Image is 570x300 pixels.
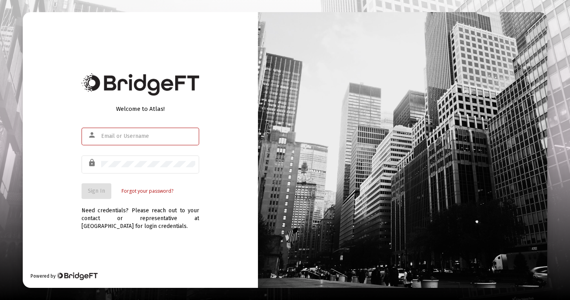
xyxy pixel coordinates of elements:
[122,187,173,195] a: Forgot your password?
[101,133,195,139] input: Email or Username
[82,183,111,199] button: Sign In
[31,272,98,280] div: Powered by
[82,73,199,96] img: Bridge Financial Technology Logo
[82,199,199,230] div: Need credentials? Please reach out to your contact or representative at [GEOGRAPHIC_DATA] for log...
[56,272,98,280] img: Bridge Financial Technology Logo
[88,188,105,194] span: Sign In
[88,158,97,168] mat-icon: lock
[82,105,199,113] div: Welcome to Atlas!
[88,130,97,140] mat-icon: person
